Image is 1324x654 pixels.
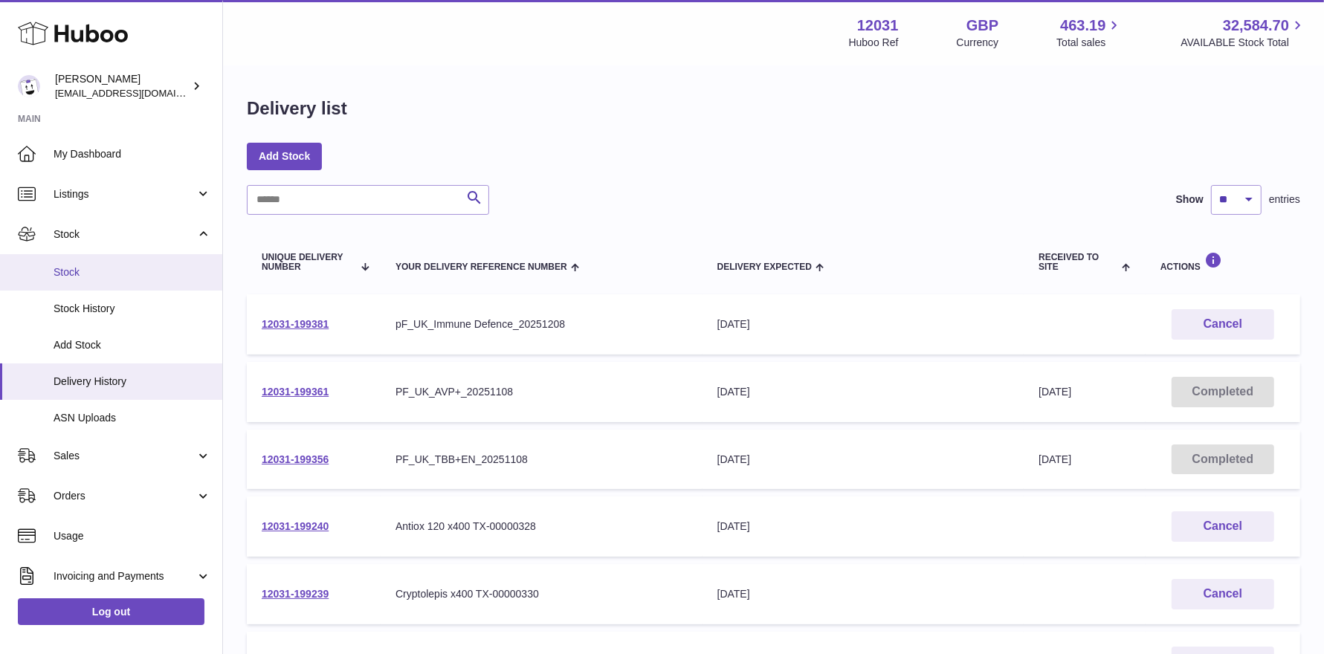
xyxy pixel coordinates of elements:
img: admin@makewellforyou.com [18,75,40,97]
div: [DATE] [717,587,1010,601]
div: [PERSON_NAME] [55,72,189,100]
div: [DATE] [717,519,1010,534]
a: 12031-199361 [262,386,329,398]
a: 32,584.70 AVAILABLE Stock Total [1181,16,1306,50]
a: 12031-199240 [262,520,329,532]
span: ASN Uploads [54,411,211,425]
a: 463.19 Total sales [1056,16,1123,50]
div: Currency [957,36,999,50]
span: Orders [54,489,196,503]
button: Cancel [1172,579,1274,609]
span: Stock History [54,302,211,316]
div: [DATE] [717,385,1010,399]
button: Cancel [1172,309,1274,340]
strong: 12031 [857,16,899,36]
span: Unique Delivery Number [262,253,353,272]
a: Add Stock [247,143,322,169]
span: Listings [54,187,196,201]
h1: Delivery list [247,97,347,120]
div: [DATE] [717,453,1010,467]
div: pF_UK_Immune Defence_20251208 [395,317,688,331]
div: PF_UK_AVP+_20251108 [395,385,688,399]
div: [DATE] [717,317,1010,331]
span: Received to Site [1039,253,1117,272]
span: 32,584.70 [1223,16,1289,36]
a: 12031-199381 [262,318,329,330]
span: Your Delivery Reference Number [395,262,567,272]
span: Add Stock [54,338,211,352]
a: 12031-199356 [262,453,329,465]
div: Huboo Ref [849,36,899,50]
div: Actions [1160,252,1285,272]
span: [DATE] [1039,453,1071,465]
div: Cryptolepis x400 TX-00000330 [395,587,688,601]
span: Sales [54,449,196,463]
span: [EMAIL_ADDRESS][DOMAIN_NAME] [55,87,219,99]
span: Stock [54,227,196,242]
div: PF_UK_TBB+EN_20251108 [395,453,688,467]
label: Show [1176,192,1204,207]
span: Delivery Expected [717,262,812,272]
span: Invoicing and Payments [54,569,196,583]
a: 12031-199239 [262,588,329,600]
span: 463.19 [1060,16,1105,36]
div: Antiox 120 x400 TX-00000328 [395,519,688,534]
span: Total sales [1056,36,1123,50]
span: My Dashboard [54,147,211,161]
a: Log out [18,598,204,625]
span: Stock [54,265,211,279]
span: Usage [54,529,211,543]
span: entries [1269,192,1300,207]
strong: GBP [966,16,998,36]
span: Delivery History [54,375,211,389]
button: Cancel [1172,511,1274,542]
span: [DATE] [1039,386,1071,398]
span: AVAILABLE Stock Total [1181,36,1306,50]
